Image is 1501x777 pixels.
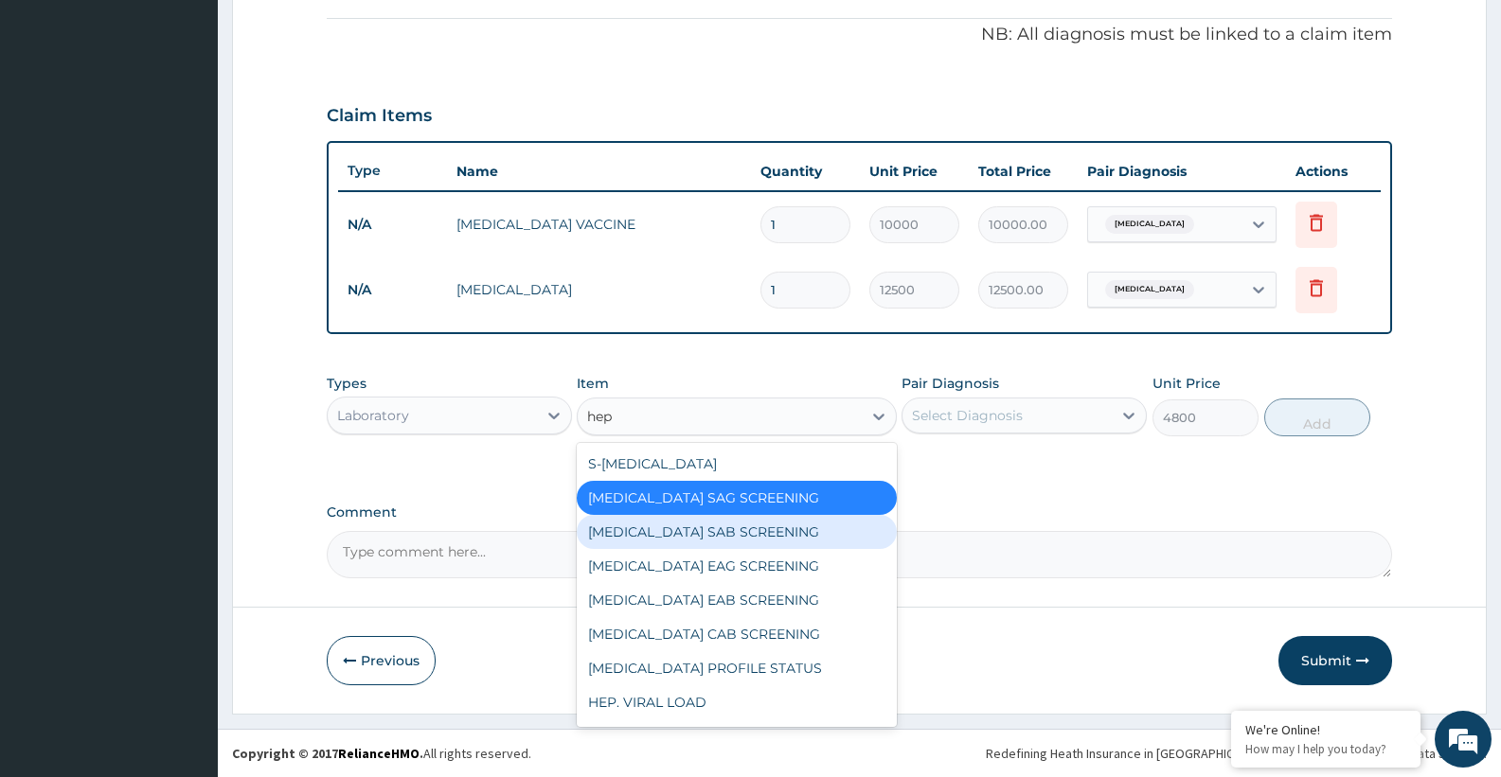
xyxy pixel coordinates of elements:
span: [MEDICAL_DATA] [1105,215,1194,234]
label: Item [577,374,609,393]
th: Unit Price [860,152,969,190]
div: Select Diagnosis [912,406,1023,425]
th: Quantity [751,152,860,190]
label: Types [327,376,366,392]
div: Redefining Heath Insurance in [GEOGRAPHIC_DATA] using Telemedicine and Data Science! [986,744,1487,763]
label: Unit Price [1153,374,1221,393]
textarea: Type your message and hit 'Enter' [9,517,361,583]
span: [MEDICAL_DATA] [1105,280,1194,299]
div: Minimize live chat window [311,9,356,55]
button: Previous [327,636,436,685]
button: Add [1264,398,1370,436]
div: [MEDICAL_DATA] SAG SCREENING [577,481,896,515]
label: Comment [327,504,1392,521]
strong: Copyright © 2017 . [232,745,423,762]
th: Type [338,153,447,188]
a: RelianceHMO [338,745,420,762]
th: Pair Diagnosis [1078,152,1286,190]
div: [MEDICAL_DATA] PROFILE STATUS [577,651,896,685]
p: How may I help you today? [1245,741,1406,757]
td: N/A [338,207,447,242]
th: Actions [1286,152,1381,190]
td: [MEDICAL_DATA] VACCINE [447,205,751,243]
div: [MEDICAL_DATA] EAB SCREENING [577,583,896,617]
div: We're Online! [1245,721,1406,738]
div: Chat with us now [98,106,318,131]
p: NB: All diagnosis must be linked to a claim item [327,23,1392,47]
button: Submit [1278,636,1392,685]
div: [MEDICAL_DATA] CAB SCREENING [577,617,896,651]
label: Pair Diagnosis [902,374,999,393]
footer: All rights reserved. [218,729,1501,777]
th: Name [447,152,751,190]
div: S-[MEDICAL_DATA] [577,447,896,481]
div: [MEDICAL_DATA] SAB SCREENING [577,515,896,549]
div: [MEDICAL_DATA] VIRUS SCREEN [577,719,896,753]
td: [MEDICAL_DATA] [447,271,751,309]
div: [MEDICAL_DATA] EAG SCREENING [577,549,896,583]
div: HEP. VIRAL LOAD [577,685,896,719]
span: We're online! [110,238,261,430]
th: Total Price [969,152,1078,190]
img: d_794563401_company_1708531726252_794563401 [35,95,77,142]
h3: Claim Items [327,106,432,127]
div: Laboratory [337,406,409,425]
td: N/A [338,273,447,308]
